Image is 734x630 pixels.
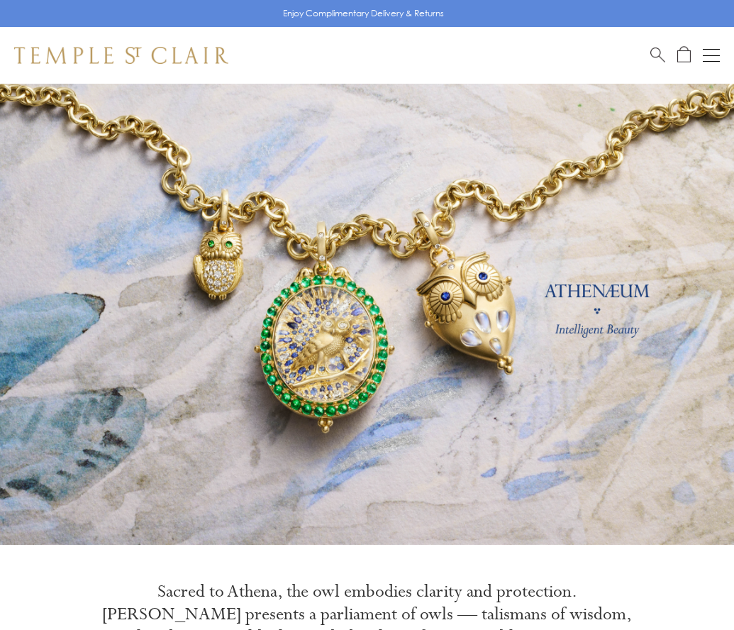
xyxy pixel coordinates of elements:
p: Enjoy Complimentary Delivery & Returns [283,6,444,21]
img: Temple St. Clair [14,47,228,64]
button: Open navigation [703,47,720,64]
a: Search [650,46,665,64]
a: Open Shopping Bag [677,46,691,64]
